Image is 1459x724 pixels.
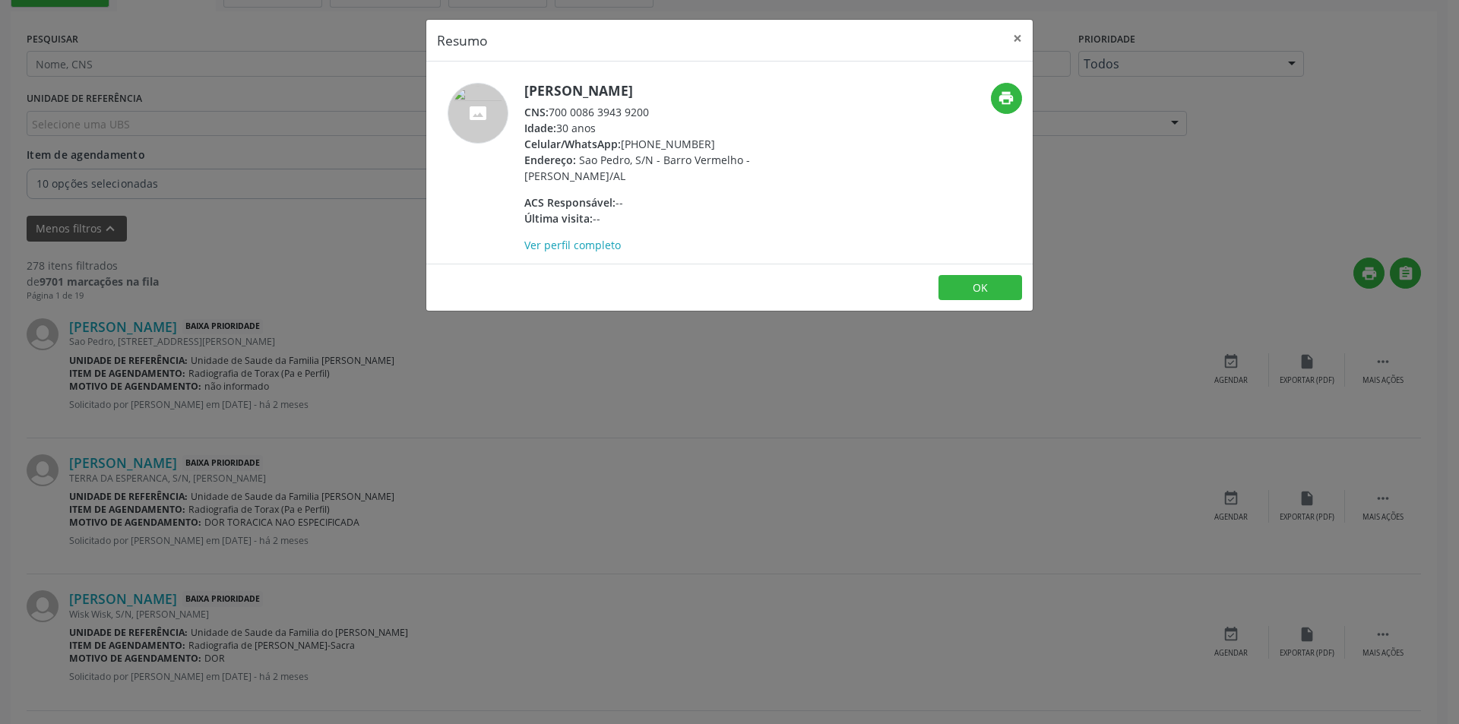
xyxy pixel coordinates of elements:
[524,121,556,135] span: Idade:
[991,83,1022,114] button: print
[1002,20,1033,57] button: Close
[524,153,576,167] span: Endereço:
[998,90,1014,106] i: print
[524,105,549,119] span: CNS:
[524,136,820,152] div: [PHONE_NUMBER]
[524,83,820,99] h5: [PERSON_NAME]
[938,275,1022,301] button: OK
[524,137,621,151] span: Celular/WhatsApp:
[524,120,820,136] div: 30 anos
[524,211,593,226] span: Última visita:
[524,210,820,226] div: --
[524,153,750,183] span: Sao Pedro, S/N - Barro Vermelho - [PERSON_NAME]/AL
[524,195,616,210] span: ACS Responsável:
[524,194,820,210] div: --
[437,30,488,50] h5: Resumo
[448,83,508,144] img: accompaniment
[524,238,621,252] a: Ver perfil completo
[524,104,820,120] div: 700 0086 3943 9200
